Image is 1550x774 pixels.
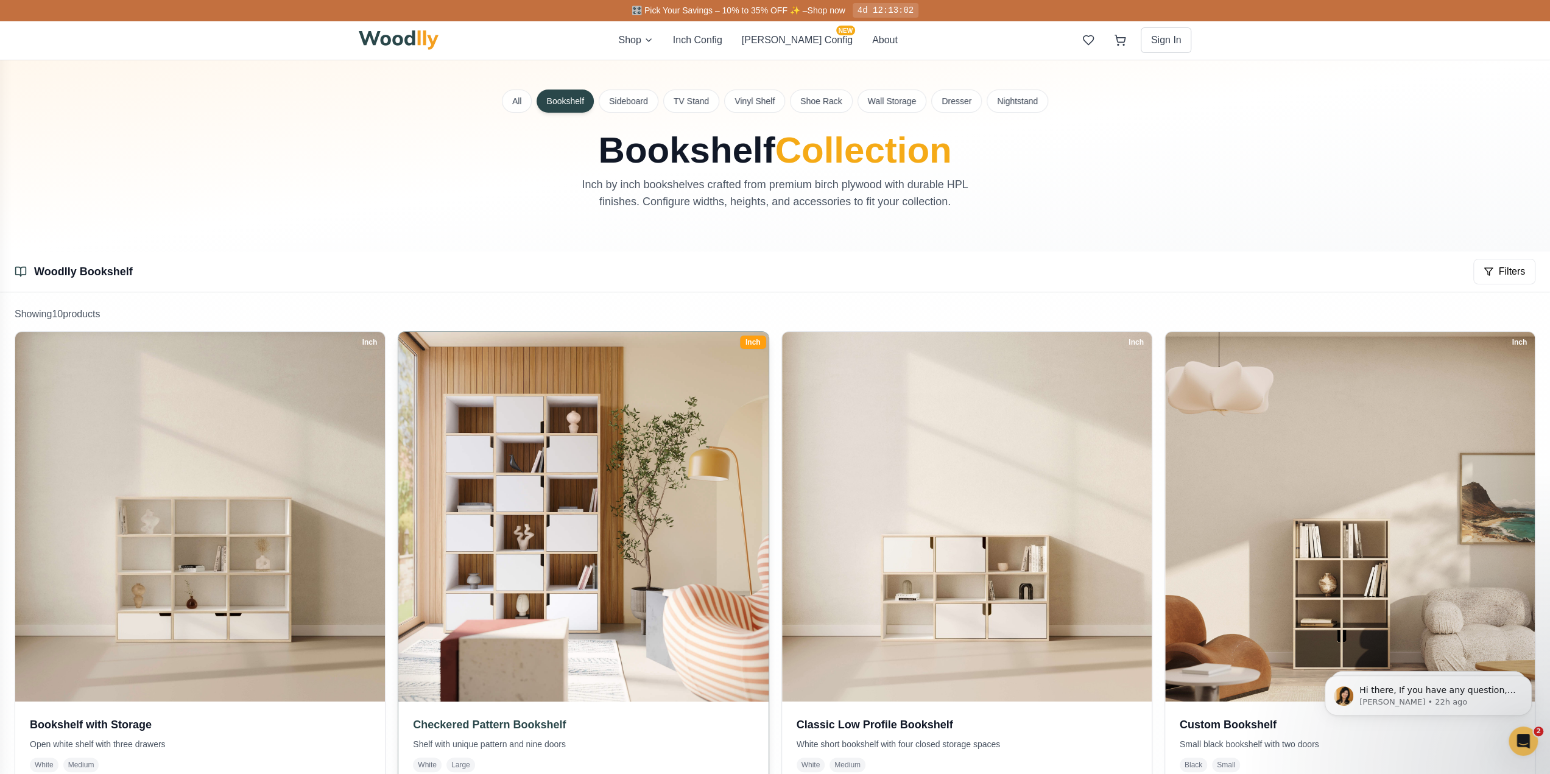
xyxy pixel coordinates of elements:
span: NEW [836,26,855,35]
h1: Bookshelf [502,132,1048,169]
button: Nightstand [987,90,1048,113]
span: Filters [1498,264,1525,279]
p: Inch by inch bookshelves crafted from premium birch plywood with durable HPL finishes. Configure ... [571,176,980,210]
button: Shoe Rack [790,90,852,113]
button: Sideboard [599,90,658,113]
button: Sign In [1141,27,1192,53]
button: Vinyl Shelf [724,90,785,113]
p: Shelf with unique pattern and nine doors [413,738,753,750]
h3: Custom Bookshelf [1180,716,1520,733]
p: Open white shelf with three drawers [30,738,370,750]
span: Small [1212,758,1240,772]
img: Checkered Pattern Bookshelf [389,323,778,711]
span: Medium [830,758,865,772]
a: Woodlly Bookshelf [34,266,133,278]
img: Bookshelf with Storage [15,332,385,702]
div: Inch [357,336,383,349]
button: TV Stand [663,90,719,113]
span: White [413,758,442,772]
button: Inch Config [673,33,722,47]
span: White [30,758,58,772]
span: Large [446,758,475,772]
h3: Classic Low Profile Bookshelf [797,716,1137,733]
img: Custom Bookshelf [1165,332,1535,702]
div: Inch [740,336,766,349]
span: Black [1180,758,1207,772]
button: [PERSON_NAME] ConfigNEW [742,33,853,47]
button: Filters [1473,259,1535,284]
button: Shop [618,33,653,47]
span: 🎛️ Pick Your Savings – 10% to 35% OFF ✨ – [632,5,807,15]
h3: Bookshelf with Storage [30,716,370,733]
span: 2 [1534,727,1543,736]
button: Bookshelf [537,90,593,113]
button: All [502,90,532,113]
p: Small black bookshelf with two doors [1180,738,1520,750]
button: Wall Storage [858,90,927,113]
div: 4d 12:13:02 [853,3,918,18]
span: White [797,758,825,772]
p: Showing 10 product s [15,307,1535,322]
span: Collection [775,130,952,171]
p: White short bookshelf with four closed storage spaces [797,738,1137,750]
h3: Checkered Pattern Bookshelf [413,716,753,733]
span: Medium [63,758,99,772]
div: Inch [1123,336,1149,349]
button: About [872,33,898,47]
a: Shop now [807,5,845,15]
div: Inch [1506,336,1532,349]
iframe: Intercom notifications message [1306,650,1550,741]
iframe: Intercom live chat [1509,727,1538,756]
button: Dresser [931,90,982,113]
img: Woodlly [359,30,439,50]
img: Classic Low Profile Bookshelf [782,332,1152,702]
